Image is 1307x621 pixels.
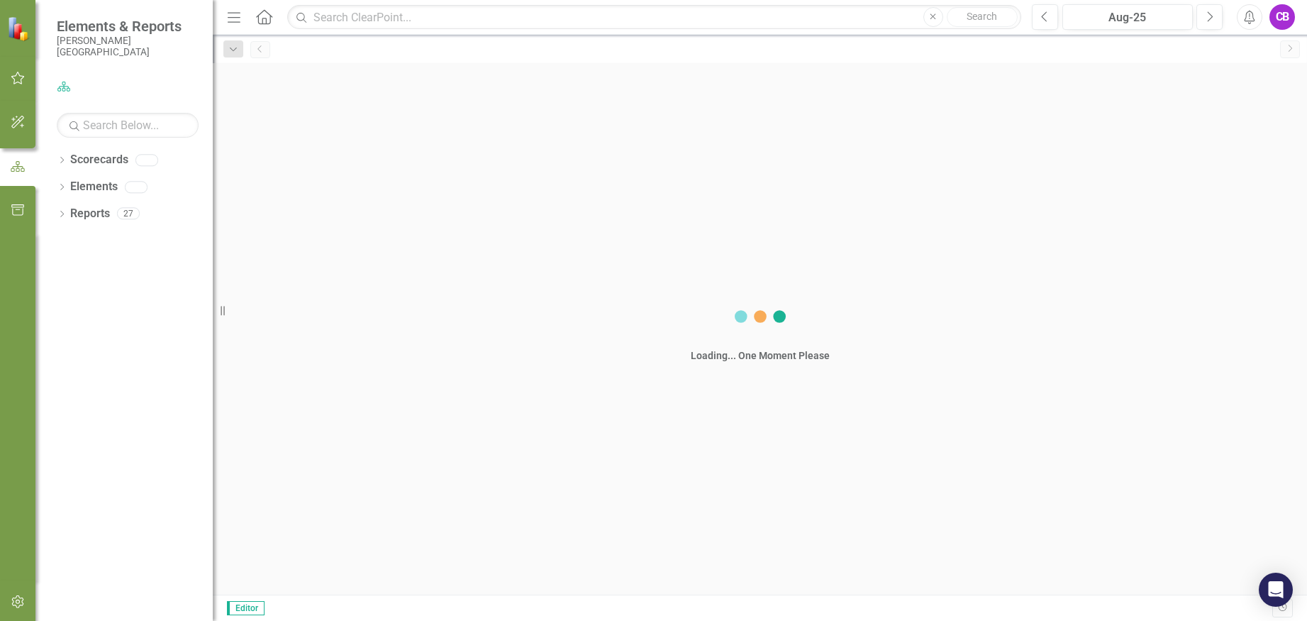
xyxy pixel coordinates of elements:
button: Aug-25 [1062,4,1193,30]
button: CB [1269,4,1295,30]
small: [PERSON_NAME][GEOGRAPHIC_DATA] [57,35,199,58]
input: Search Below... [57,113,199,138]
span: Editor [227,601,265,615]
input: Search ClearPoint... [287,5,1021,30]
span: Search [967,11,997,22]
a: Elements [70,179,118,195]
span: Elements & Reports [57,18,199,35]
div: 27 [117,208,140,220]
a: Reports [70,206,110,222]
div: Aug-25 [1067,9,1188,26]
button: Search [947,7,1018,27]
div: Open Intercom Messenger [1259,573,1293,607]
img: ClearPoint Strategy [7,16,32,41]
div: Loading... One Moment Please [691,348,830,363]
a: Scorecards [70,152,128,168]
